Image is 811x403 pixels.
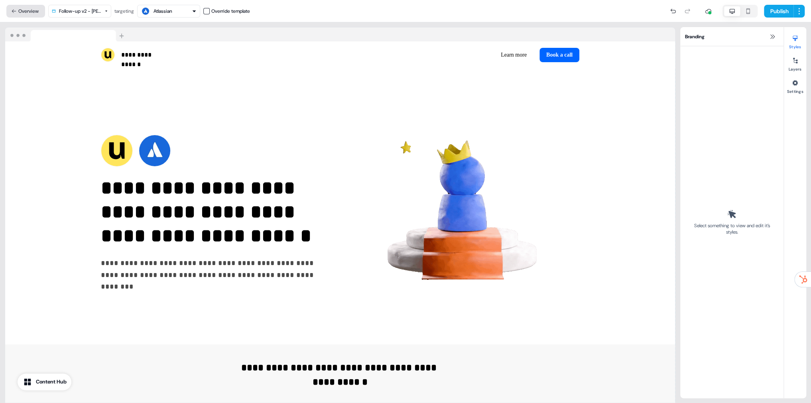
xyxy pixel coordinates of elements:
button: Overview [6,5,45,18]
button: Learn more [494,48,533,62]
button: Content Hub [18,374,71,390]
button: Atlassian [137,5,200,18]
div: Learn moreBook a call [343,48,579,62]
button: Settings [784,77,806,94]
div: Override template [211,7,250,15]
button: Layers [784,54,806,72]
button: Publish [764,5,793,18]
div: targeting [114,7,134,15]
img: Browser topbar [5,28,128,42]
button: Book a call [539,48,579,62]
button: Styles [784,32,806,49]
div: Select something to view and edit it’s styles. [691,222,772,235]
div: Branding [680,27,783,46]
div: Content Hub [36,378,67,386]
div: Follow-up v2 - [PERSON_NAME] [59,7,101,15]
img: Image [351,100,579,328]
div: Atlassian [154,7,172,15]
